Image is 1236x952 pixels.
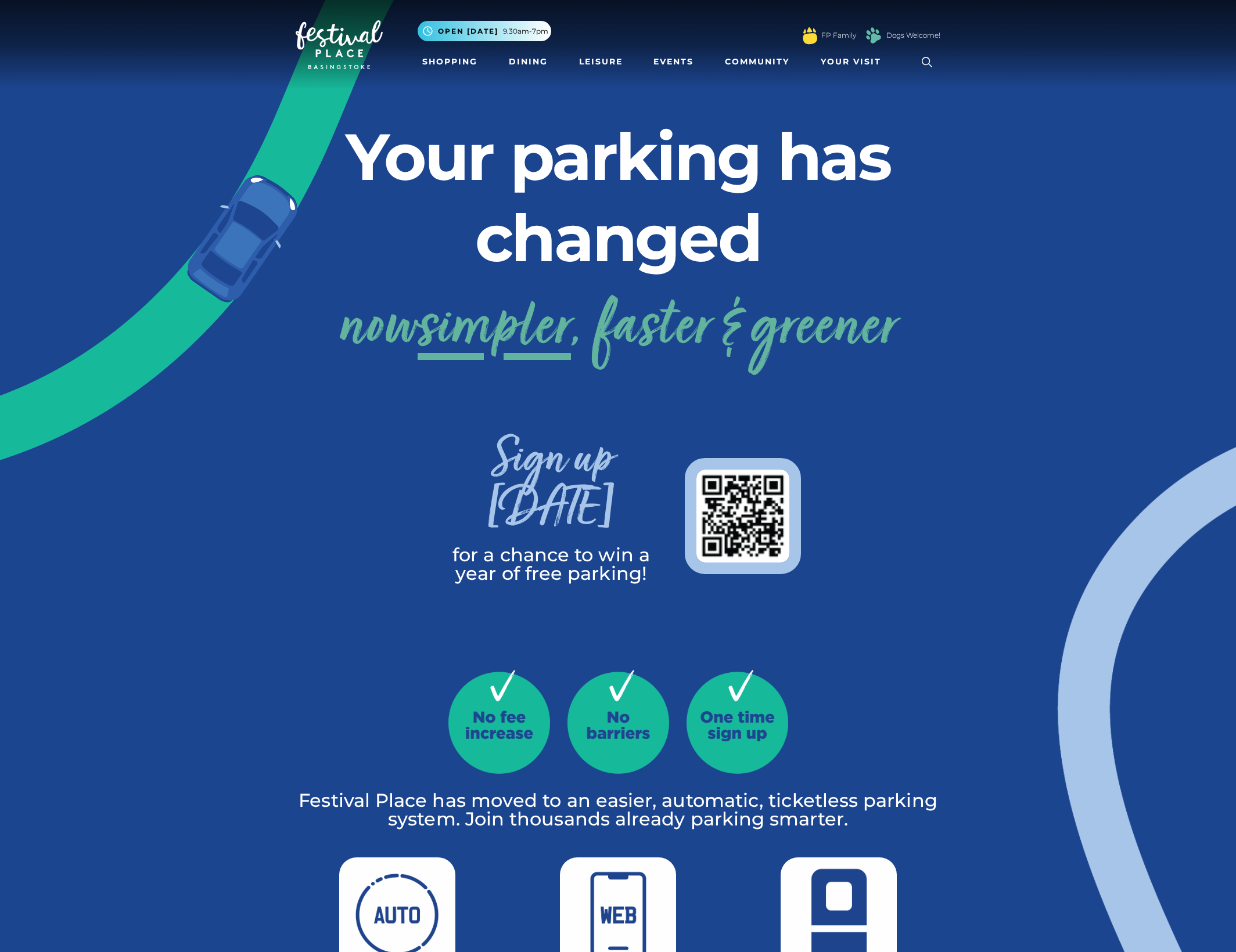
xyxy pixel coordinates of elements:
a: Dogs Welcome! [886,30,940,41]
button: Open [DATE] 9.30am-7pm [418,21,551,41]
p: Festival Place has moved to an easier, automatic, ticketless parking system. Join thousands alrea... [296,791,940,828]
a: Dining [504,51,552,73]
a: nowsimpler, faster & greener [339,283,897,376]
a: FP Family [821,30,856,41]
img: Festival Place Logo [296,20,383,69]
h2: Your parking has changed [296,116,940,279]
a: Community [720,51,794,73]
a: Your Visit [816,51,892,73]
span: Open [DATE] [438,26,498,37]
a: Events [649,51,698,73]
p: for a chance to win a year of free parking! [435,546,667,583]
h3: Sign up [DATE] [435,437,667,546]
span: Your Visit [821,56,881,68]
a: Shopping [418,51,482,73]
span: simpler [418,283,571,376]
a: Leisure [574,51,627,73]
span: 9.30am-7pm [503,26,548,37]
